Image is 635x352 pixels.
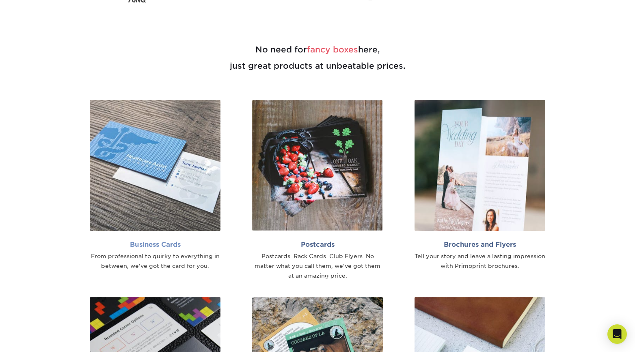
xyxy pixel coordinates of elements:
[252,252,383,280] div: Postcards. Rack Cards. Club Flyers. No matter what you call them, we've got them at an amazing pr...
[90,252,220,271] div: From professional to quirky to everything in between, we've got the card for you.
[307,45,358,54] span: fancy boxes
[252,241,383,248] h2: Postcards
[2,327,69,349] iframe: Google Customer Reviews
[415,100,545,231] img: Brochures and Flyers
[415,252,545,271] div: Tell your story and leave a lasting impression with Primoprint brochures.
[252,100,383,231] img: Postcards
[405,100,555,271] a: Brochures and Flyers Tell your story and leave a lasting impression with Primoprint brochures.
[80,22,555,93] h2: No need for here, just great products at unbeatable prices.
[90,100,220,231] img: Business Cards
[415,241,545,248] h2: Brochures and Flyers
[242,100,393,281] a: Postcards Postcards. Rack Cards. Club Flyers. No matter what you call them, we've got them at an ...
[80,100,230,271] a: Business Cards From professional to quirky to everything in between, we've got the card for you.
[90,241,220,248] h2: Business Cards
[607,324,627,344] div: Open Intercom Messenger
